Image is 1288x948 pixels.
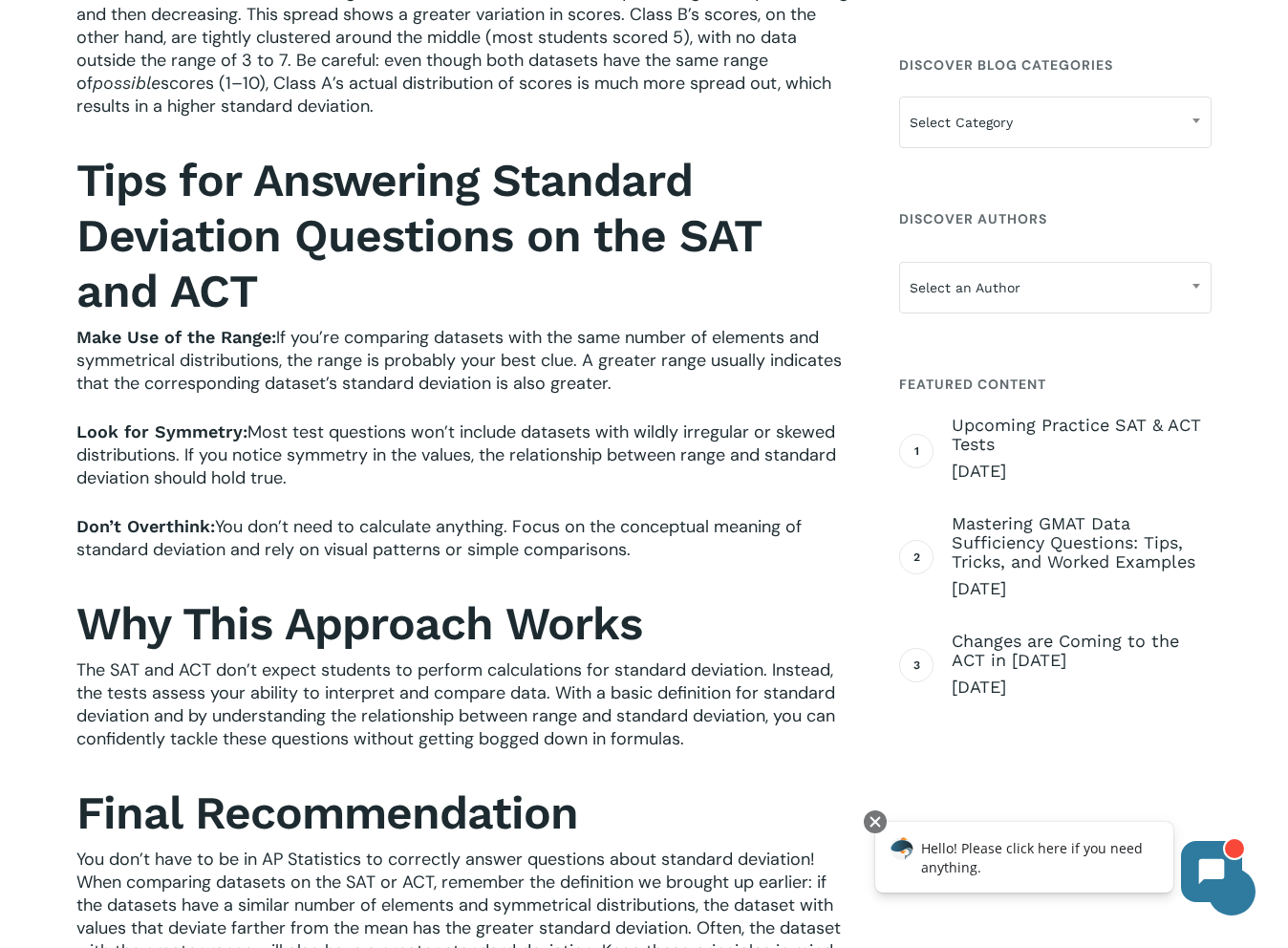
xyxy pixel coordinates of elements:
span: [DATE] [952,460,1212,483]
a: Mastering GMAT Data Sufficiency Questions: Tips, Tricks, and Worked Examples [DATE] [952,514,1212,600]
strong: Look for Symmetry: [76,421,247,442]
strong: Make Use of the Range: [76,327,276,347]
span: Upcoming Practice SAT & ACT Tests [952,416,1212,454]
span: Select Category [899,97,1212,148]
span: The SAT and ACT don’t expect students to perform calculations for standard deviation. Instead, th... [76,658,835,750]
h4: Discover Blog Categories [899,48,1212,82]
h4: Discover Authors [899,202,1212,236]
span: Select an Author [900,268,1211,308]
a: Upcoming Practice SAT & ACT Tests [DATE] [952,416,1212,483]
span: Most test questions won’t include datasets with wildly irregular or skewed distributions. If you ... [76,420,836,489]
b: Final Recommendation [76,786,578,840]
h4: Featured Content [899,367,1212,401]
b: Tips for Answering Standard Deviation Questions on the SAT and ACT [76,153,761,318]
span: scores (1–10), Class A’s actual distribution of scores is much more spread out, which results in ... [76,72,831,118]
span: [DATE] [952,577,1212,600]
span: Select an Author [899,262,1212,313]
span: Mastering GMAT Data Sufficiency Questions: Tips, Tricks, and Worked Examples [952,514,1212,571]
a: Changes are Coming to the ACT in [DATE] [DATE] [952,632,1212,699]
span: Changes are Coming to the ACT in [DATE] [952,632,1212,670]
span: [DATE] [952,676,1212,699]
iframe: Chatbot [855,807,1261,921]
span: You don’t need to calculate anything. Focus on the conceptual meaning of standard deviation and r... [76,515,802,561]
span: possible [93,73,161,93]
span: If you’re comparing datasets with the same number of elements and symmetrical distributions, the ... [76,326,842,395]
span: Select Category [900,102,1211,142]
b: Why This Approach Works [76,596,642,651]
strong: Don’t Overthink: [76,516,215,536]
